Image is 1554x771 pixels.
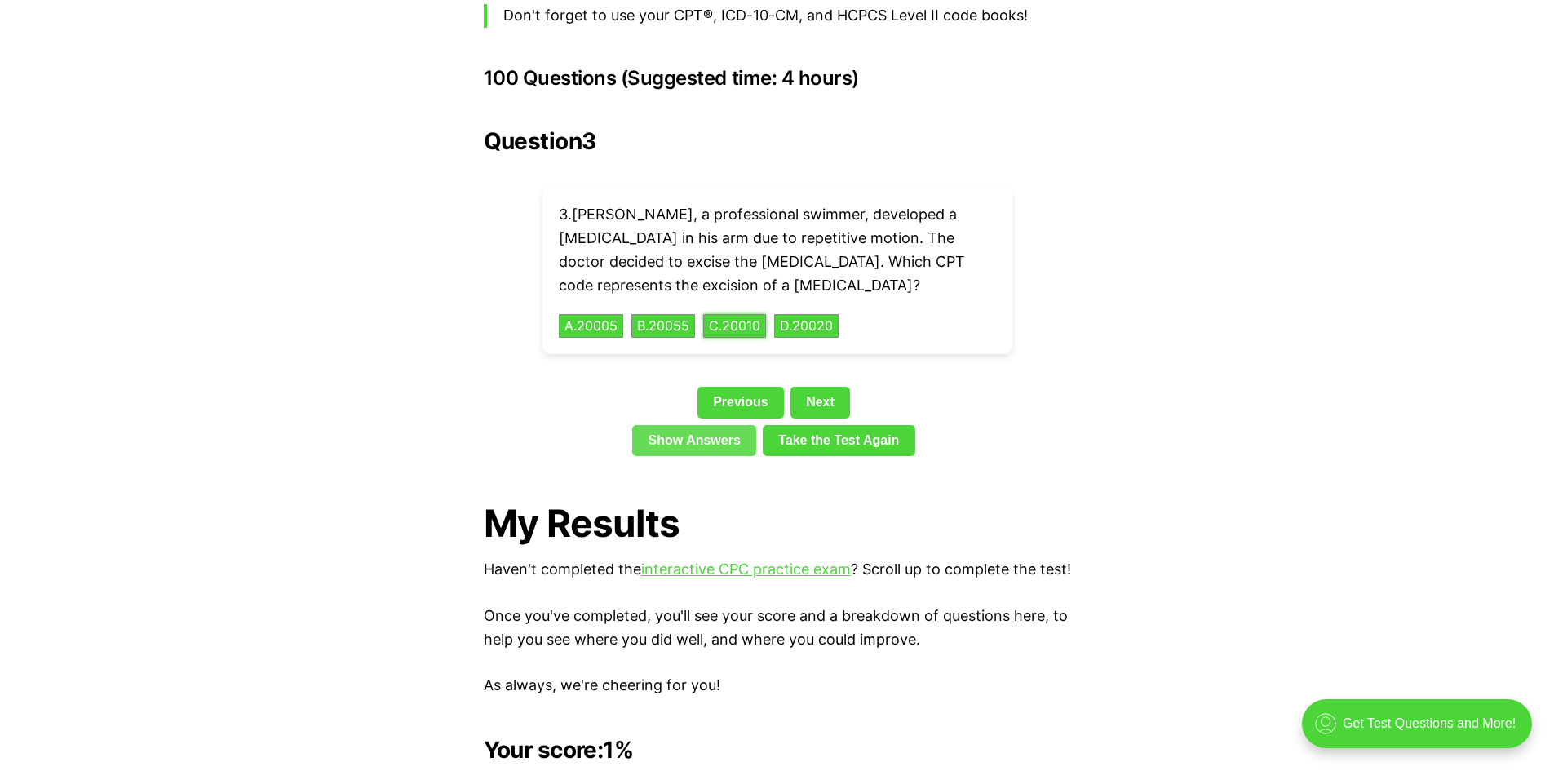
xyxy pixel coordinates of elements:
h2: Question 3 [484,128,1071,154]
b: 1 % [603,736,633,764]
a: Take the Test Again [763,425,915,456]
blockquote: Don't forget to use your CPT®, ICD-10-CM, and HCPCS Level II code books! [484,4,1071,28]
a: interactive CPC practice exam [641,561,851,578]
p: Once you've completed, you'll see your score and a breakdown of questions here, to help you see w... [484,605,1071,652]
button: D.20020 [774,314,839,339]
h1: My Results [484,502,1071,545]
button: B.20055 [631,314,695,339]
a: Next [790,387,850,418]
p: Haven't completed the ? Scroll up to complete the test! [484,558,1071,582]
p: As always, we're cheering for you! [484,674,1071,698]
iframe: portal-trigger [1288,691,1554,771]
button: A.20005 [559,314,623,339]
p: 3 . [PERSON_NAME], a professional swimmer, developed a [MEDICAL_DATA] in his arm due to repetitiv... [559,203,996,297]
a: Show Answers [632,425,756,456]
button: C.20010 [703,314,766,339]
h3: 100 Questions (Suggested time: 4 hours) [484,67,1071,90]
h2: Your score: [484,737,1071,763]
a: Previous [697,387,784,418]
